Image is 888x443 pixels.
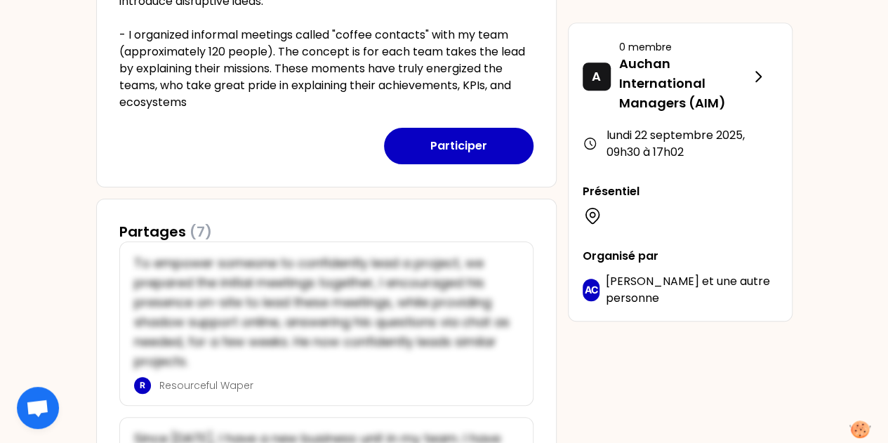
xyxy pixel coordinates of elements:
p: Resourceful Waper [159,378,510,392]
p: Présentiel [583,183,778,200]
p: R [140,380,145,391]
p: 0 membre [619,40,750,54]
p: A [592,67,601,86]
p: Auchan International Managers (AIM) [619,54,750,113]
span: (7) [190,222,212,242]
div: Open chat [17,387,59,429]
span: [PERSON_NAME] [605,273,698,289]
p: AC [584,283,597,297]
button: Participer [384,128,534,164]
p: Organisé par [583,248,778,265]
p: To empower someone to confidently lead a project, we prepared the initial meetings together, I en... [134,253,510,371]
span: une autre personne [605,273,769,306]
p: et [605,273,777,307]
h3: Partages [119,222,212,242]
div: lundi 22 septembre 2025 , 09h30 à 17h02 [583,127,778,161]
